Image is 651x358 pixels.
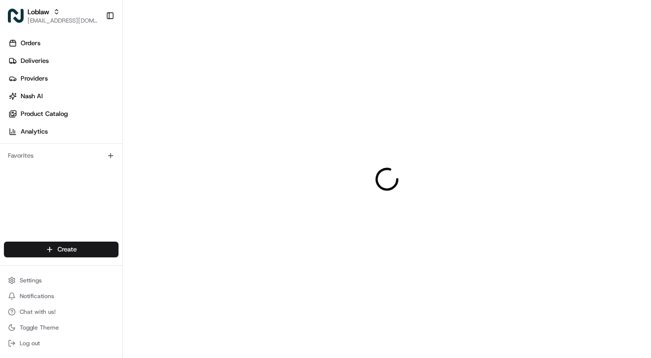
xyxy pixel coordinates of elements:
[21,127,48,136] span: Analytics
[4,242,118,257] button: Create
[21,110,68,118] span: Product Catalog
[4,53,122,69] a: Deliveries
[4,321,118,334] button: Toggle Theme
[4,148,118,164] div: Favorites
[4,305,118,319] button: Chat with us!
[4,336,118,350] button: Log out
[28,7,49,17] button: Loblaw
[28,17,98,25] button: [EMAIL_ADDRESS][DOMAIN_NAME]
[4,35,122,51] a: Orders
[20,276,42,284] span: Settings
[20,339,40,347] span: Log out
[4,71,122,86] a: Providers
[21,39,40,48] span: Orders
[21,92,43,101] span: Nash AI
[4,124,122,139] a: Analytics
[58,245,77,254] span: Create
[20,324,59,331] span: Toggle Theme
[20,292,54,300] span: Notifications
[4,289,118,303] button: Notifications
[20,308,56,316] span: Chat with us!
[4,274,118,287] button: Settings
[8,8,24,24] img: Loblaw
[21,74,48,83] span: Providers
[4,4,102,28] button: LoblawLoblaw[EMAIL_ADDRESS][DOMAIN_NAME]
[21,56,49,65] span: Deliveries
[4,88,122,104] a: Nash AI
[4,106,122,122] a: Product Catalog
